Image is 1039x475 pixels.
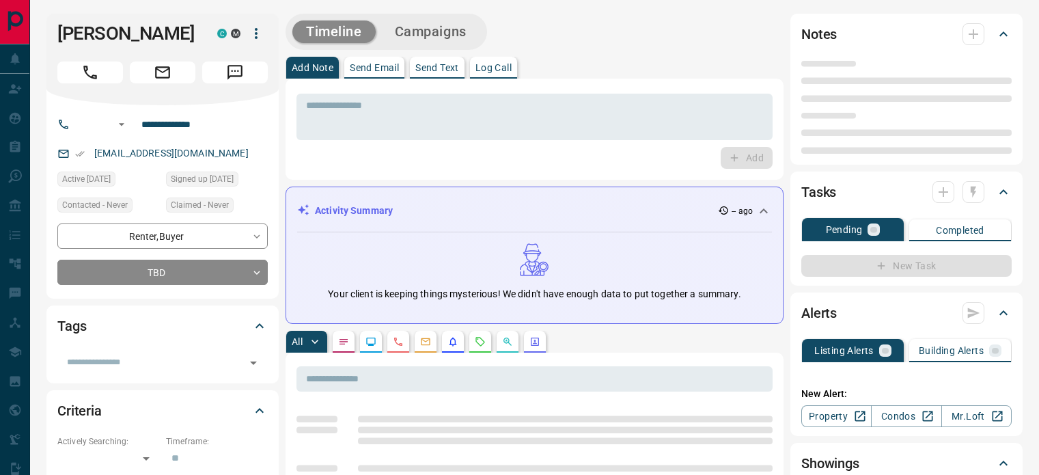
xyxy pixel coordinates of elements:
[57,315,86,337] h2: Tags
[919,346,984,355] p: Building Alerts
[57,223,268,249] div: Renter , Buyer
[871,405,941,427] a: Condos
[171,172,234,186] span: Signed up [DATE]
[202,62,268,83] span: Message
[350,63,399,72] p: Send Email
[217,29,227,38] div: condos.ca
[801,176,1012,208] div: Tasks
[57,23,197,44] h1: [PERSON_NAME]
[732,205,753,217] p: -- ago
[475,336,486,347] svg: Requests
[57,394,268,427] div: Criteria
[57,400,102,422] h2: Criteria
[381,21,480,43] button: Campaigns
[292,63,333,72] p: Add Note
[75,149,85,159] svg: Email Verified
[814,346,874,355] p: Listing Alerts
[57,435,159,448] p: Actively Searching:
[365,336,376,347] svg: Lead Browsing Activity
[393,336,404,347] svg: Calls
[475,63,512,72] p: Log Call
[292,21,376,43] button: Timeline
[171,198,229,212] span: Claimed - Never
[415,63,459,72] p: Send Text
[801,452,859,474] h2: Showings
[420,336,431,347] svg: Emails
[166,172,268,191] div: Fri Jun 03 2011
[62,198,128,212] span: Contacted - Never
[297,198,772,223] div: Activity Summary-- ago
[941,405,1012,427] a: Mr.Loft
[130,62,195,83] span: Email
[338,336,349,347] svg: Notes
[57,172,159,191] div: Thu Jun 23 2022
[62,172,111,186] span: Active [DATE]
[801,181,836,203] h2: Tasks
[936,226,984,235] p: Completed
[328,287,740,301] p: Your client is keeping things mysterious! We didn't have enough data to put together a summary.
[801,18,1012,51] div: Notes
[502,336,513,347] svg: Opportunities
[292,337,303,347] p: All
[315,204,393,218] p: Activity Summary
[231,29,240,38] div: mrloft.ca
[57,62,123,83] span: Call
[57,260,268,285] div: TBD
[801,302,837,324] h2: Alerts
[166,435,268,448] p: Timeframe:
[447,336,458,347] svg: Listing Alerts
[529,336,540,347] svg: Agent Actions
[801,23,837,45] h2: Notes
[94,148,249,159] a: [EMAIL_ADDRESS][DOMAIN_NAME]
[244,353,263,372] button: Open
[57,310,268,342] div: Tags
[826,225,863,234] p: Pending
[113,116,130,133] button: Open
[801,405,872,427] a: Property
[801,387,1012,401] p: New Alert:
[801,297,1012,329] div: Alerts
